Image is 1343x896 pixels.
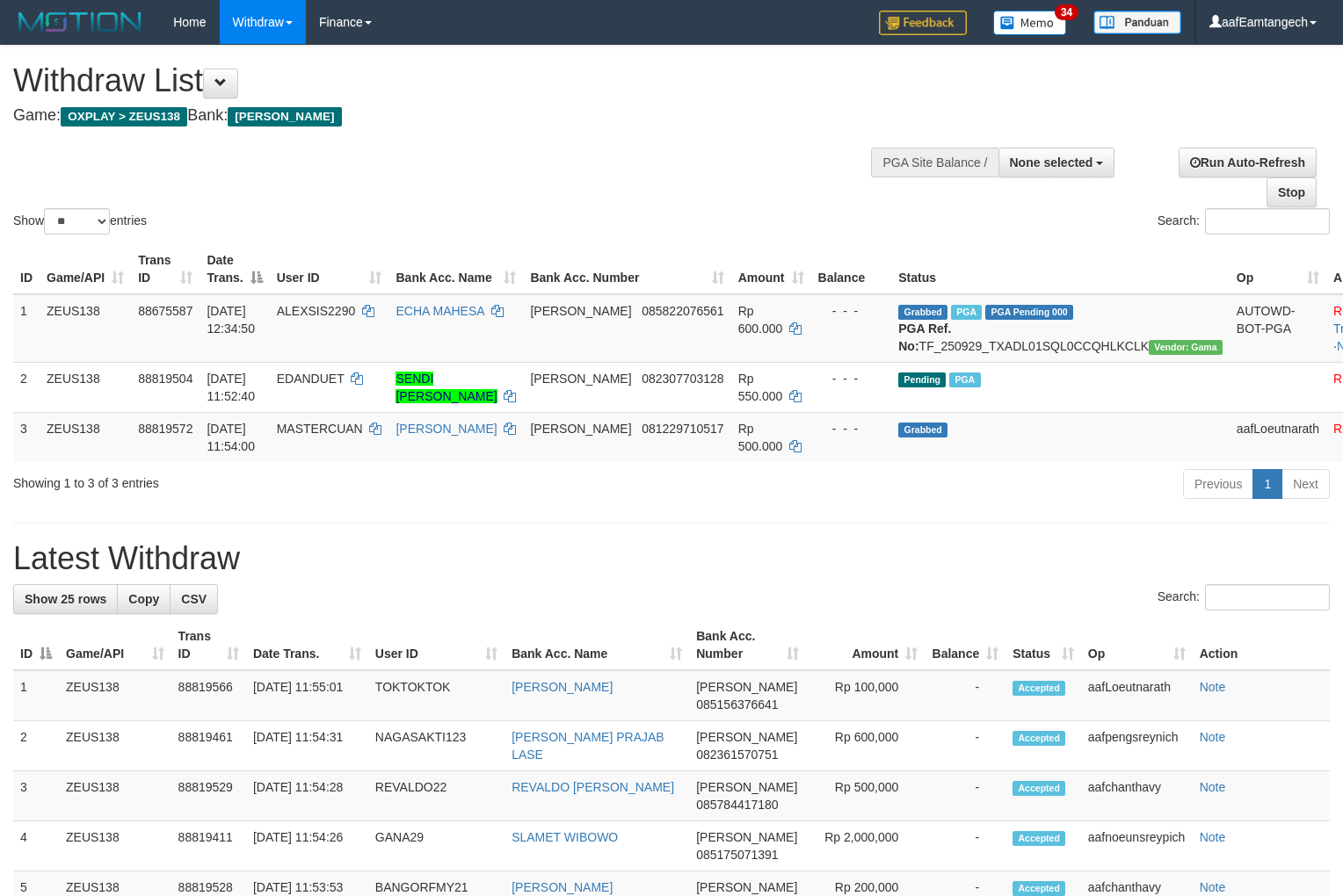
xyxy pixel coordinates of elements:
span: [DATE] 12:34:50 [207,304,255,336]
th: Balance: activate to sort column ascending [925,620,1005,670]
span: [PERSON_NAME] [696,880,797,894]
span: [PERSON_NAME] [696,830,797,844]
a: [PERSON_NAME] PRAJAB LASE [512,730,664,762]
span: [PERSON_NAME] [228,107,341,126]
th: Amount: activate to sort column ascending [731,244,811,294]
a: 1 [1252,469,1282,499]
td: ZEUS138 [59,821,171,871]
td: TOKTOKTOK [368,670,505,721]
span: Marked by aafpengsreynich [949,372,980,387]
input: Search: [1205,584,1330,611]
td: ZEUS138 [40,294,131,363]
div: PGA Site Balance / [871,148,998,177]
span: 88819504 [138,372,192,386]
h1: Latest Withdraw [13,541,1330,576]
td: aafpengsreynich [1081,721,1193,771]
img: panduan.png [1093,11,1181,34]
th: Bank Acc. Number: activate to sort column ascending [689,620,806,670]
td: 4 [13,821,59,871]
div: - - - [818,370,885,387]
td: 3 [13,412,40,462]
td: [DATE] 11:54:28 [246,771,368,821]
span: 34 [1055,4,1078,20]
td: - [925,821,1005,871]
span: Accepted [1013,881,1065,896]
span: Pending [898,372,946,387]
th: Date Trans.: activate to sort column ascending [246,620,368,670]
th: Game/API: activate to sort column ascending [40,244,131,294]
span: [PERSON_NAME] [696,680,797,694]
td: REVALDO22 [368,771,505,821]
td: 88819529 [171,771,246,821]
div: Showing 1 to 3 of 3 entries [13,467,547,492]
label: Search: [1158,208,1330,235]
span: None selected [1010,155,1093,170]
td: - [925,771,1005,821]
b: PGA Ref. No: [898,322,951,353]
a: Run Auto-Refresh [1179,148,1317,177]
span: EDANDUET [277,372,345,386]
span: Accepted [1013,831,1065,846]
th: Amount: activate to sort column ascending [806,620,925,670]
span: Copy 082361570751 to clipboard [696,748,778,762]
span: Marked by aafpengsreynich [951,305,982,320]
h1: Withdraw List [13,63,878,98]
td: ZEUS138 [59,771,171,821]
td: NAGASAKTI123 [368,721,505,771]
td: 1 [13,294,40,363]
a: [PERSON_NAME] [396,422,497,436]
td: [DATE] 11:55:01 [246,670,368,721]
th: Game/API: activate to sort column ascending [59,620,171,670]
div: - - - [818,302,885,320]
th: Bank Acc. Name: activate to sort column ascending [505,620,689,670]
th: Trans ID: activate to sort column ascending [131,244,200,294]
label: Search: [1158,584,1330,611]
img: Button%20Memo.svg [993,11,1067,35]
a: Copy [117,584,171,614]
span: [PERSON_NAME] [696,780,797,794]
th: Op: activate to sort column ascending [1081,620,1193,670]
span: Grabbed [898,423,947,437]
td: aafchanthavy [1081,771,1193,821]
span: [PERSON_NAME] [530,422,631,436]
a: Note [1200,880,1226,894]
span: Copy 085822076561 to clipboard [642,304,723,318]
span: MASTERCUAN [277,422,363,436]
a: ECHA MAHESA [396,304,483,318]
a: Show 25 rows [13,584,118,614]
th: Op: activate to sort column ascending [1230,244,1326,294]
td: 1 [13,670,59,721]
td: ZEUS138 [40,362,131,412]
a: [PERSON_NAME] [512,880,613,894]
input: Search: [1205,208,1330,235]
th: User ID: activate to sort column ascending [270,244,389,294]
th: ID: activate to sort column descending [13,620,59,670]
td: ZEUS138 [59,670,171,721]
img: MOTION_logo.png [13,9,147,35]
td: - [925,721,1005,771]
span: Copy 085175071391 to clipboard [696,848,778,862]
td: Rp 100,000 [806,670,925,721]
label: Show entries [13,208,147,235]
span: Accepted [1013,731,1065,746]
td: 88819461 [171,721,246,771]
td: Rp 2,000,000 [806,821,925,871]
h4: Game: Bank: [13,107,878,125]
td: Rp 600,000 [806,721,925,771]
span: CSV [181,592,207,606]
td: - [925,670,1005,721]
th: Status: activate to sort column ascending [1005,620,1081,670]
th: Balance [811,244,892,294]
td: Rp 500,000 [806,771,925,821]
a: [PERSON_NAME] [512,680,613,694]
a: SENDI [PERSON_NAME] [396,372,497,403]
a: Next [1281,469,1330,499]
div: - - - [818,420,885,437]
span: Rp 500.000 [738,422,783,453]
td: 3 [13,771,59,821]
th: Action [1193,620,1330,670]
td: ZEUS138 [59,721,171,771]
span: Copy 085156376641 to clipboard [696,697,778,712]
span: [DATE] 11:54:00 [207,422,255,453]
select: Showentries [44,208,110,235]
